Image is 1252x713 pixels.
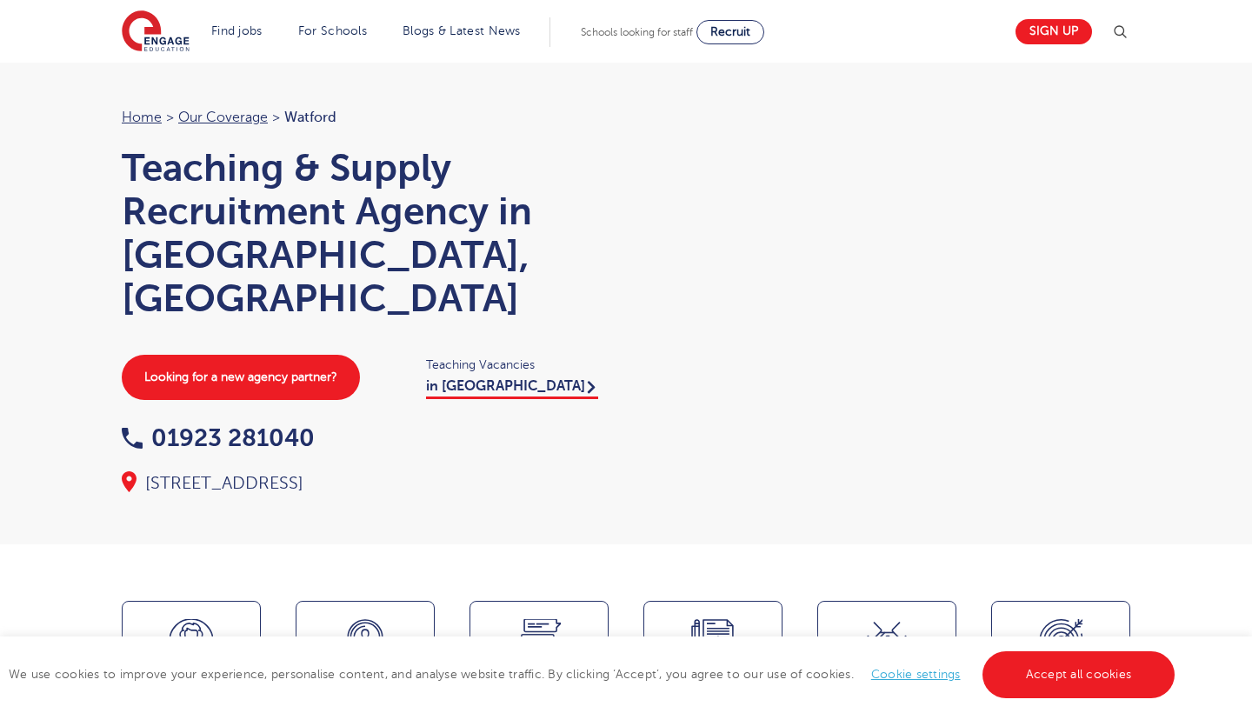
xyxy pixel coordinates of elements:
[284,110,336,125] span: Watford
[710,25,750,38] span: Recruit
[298,24,367,37] a: For Schools
[122,106,609,129] nav: breadcrumb
[272,110,280,125] span: >
[122,471,609,496] div: [STREET_ADDRESS]
[122,110,162,125] a: Home
[696,20,764,44] a: Recruit
[426,355,609,375] span: Teaching Vacancies
[122,10,190,54] img: Engage Education
[581,26,693,38] span: Schools looking for staff
[871,668,961,681] a: Cookie settings
[178,110,268,125] a: Our coverage
[122,424,315,451] a: 01923 281040
[1016,19,1092,44] a: Sign up
[426,378,598,399] a: in [GEOGRAPHIC_DATA]
[982,651,1175,698] a: Accept all cookies
[403,24,521,37] a: Blogs & Latest News
[122,146,609,320] h1: Teaching & Supply Recruitment Agency in [GEOGRAPHIC_DATA], [GEOGRAPHIC_DATA]
[122,355,360,400] a: Looking for a new agency partner?
[9,668,1179,681] span: We use cookies to improve your experience, personalise content, and analyse website traffic. By c...
[211,24,263,37] a: Find jobs
[166,110,174,125] span: >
